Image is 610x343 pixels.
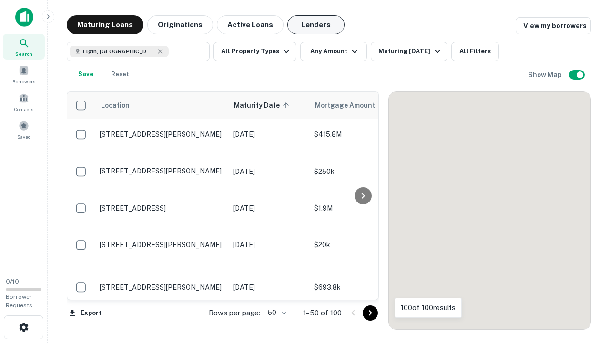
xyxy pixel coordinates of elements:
[309,92,414,119] th: Mortgage Amount
[314,166,409,177] p: $250k
[100,130,224,139] p: [STREET_ADDRESS][PERSON_NAME]
[233,282,305,293] p: [DATE]
[15,8,33,27] img: capitalize-icon.png
[315,100,387,111] span: Mortgage Amount
[95,92,228,119] th: Location
[233,129,305,140] p: [DATE]
[3,117,45,142] a: Saved
[12,78,35,85] span: Borrowers
[17,133,31,141] span: Saved
[100,283,224,292] p: [STREET_ADDRESS][PERSON_NAME]
[233,166,305,177] p: [DATE]
[314,240,409,250] p: $20k
[3,34,45,60] a: Search
[264,306,288,320] div: 50
[101,100,130,111] span: Location
[562,267,610,313] iframe: Chat Widget
[100,241,224,249] p: [STREET_ADDRESS][PERSON_NAME]
[233,203,305,213] p: [DATE]
[371,42,447,61] button: Maturing [DATE]
[287,15,345,34] button: Lenders
[401,302,456,313] p: 100 of 100 results
[100,204,224,212] p: [STREET_ADDRESS]
[451,42,499,61] button: All Filters
[67,306,104,320] button: Export
[389,92,590,329] div: 0 0
[528,70,563,80] h6: Show Map
[67,15,143,34] button: Maturing Loans
[14,105,33,113] span: Contacts
[314,282,409,293] p: $693.8k
[217,15,284,34] button: Active Loans
[314,203,409,213] p: $1.9M
[6,293,32,309] span: Borrower Requests
[3,61,45,87] a: Borrowers
[363,305,378,321] button: Go to next page
[314,129,409,140] p: $415.8M
[15,50,32,58] span: Search
[100,167,224,175] p: [STREET_ADDRESS][PERSON_NAME]
[228,92,309,119] th: Maturity Date
[83,47,154,56] span: Elgin, [GEOGRAPHIC_DATA], [GEOGRAPHIC_DATA]
[303,307,342,319] p: 1–50 of 100
[300,42,367,61] button: Any Amount
[6,278,19,285] span: 0 / 10
[71,65,101,84] button: Save your search to get updates of matches that match your search criteria.
[516,17,591,34] a: View my borrowers
[209,307,260,319] p: Rows per page:
[3,89,45,115] a: Contacts
[213,42,296,61] button: All Property Types
[378,46,443,57] div: Maturing [DATE]
[233,240,305,250] p: [DATE]
[105,65,135,84] button: Reset
[234,100,292,111] span: Maturity Date
[147,15,213,34] button: Originations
